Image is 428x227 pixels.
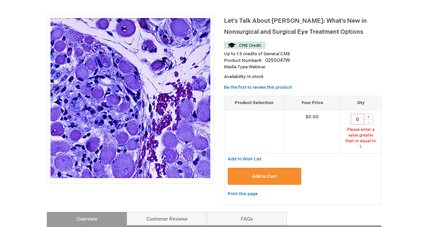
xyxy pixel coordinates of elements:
div: Please enter a value greater than or equal to 1. [344,127,378,150]
input: Qty [351,114,364,125]
a: Customer Reviews [127,212,207,225]
a: Add to Wish List [228,156,261,162]
strong: Media Type: [224,64,249,70]
span: Add to Cart [252,174,277,179]
li: Up to 1.5 credits of General CME [224,51,381,57]
a: Overview [47,212,127,225]
p: Webinar [224,64,381,70]
img: CME Credit [224,42,265,49]
th: Qty [340,96,381,110]
th: Product Selection [224,96,284,110]
th: Your Price [284,96,341,110]
button: Add to Cart [228,168,301,185]
a: FAQs [207,212,287,225]
a: Print this page [228,190,257,198]
span: In stock [247,74,263,79]
p: Availability: [224,74,381,80]
img: Let's Talk About TED: What's New in Nonsurgical and Surgical Eye Treatment Options [50,18,210,178]
span: Let's Talk About [PERSON_NAME]: What's New in Nonsurgical and Surgical Eye Treatment Options [224,17,367,35]
strong: Product Number [224,58,262,63]
td: $0.00 [284,110,341,154]
div: - [363,119,373,125]
a: Be the first to review this product [224,85,292,90]
div: 0255047W [265,57,290,64]
div: + [363,114,373,120]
